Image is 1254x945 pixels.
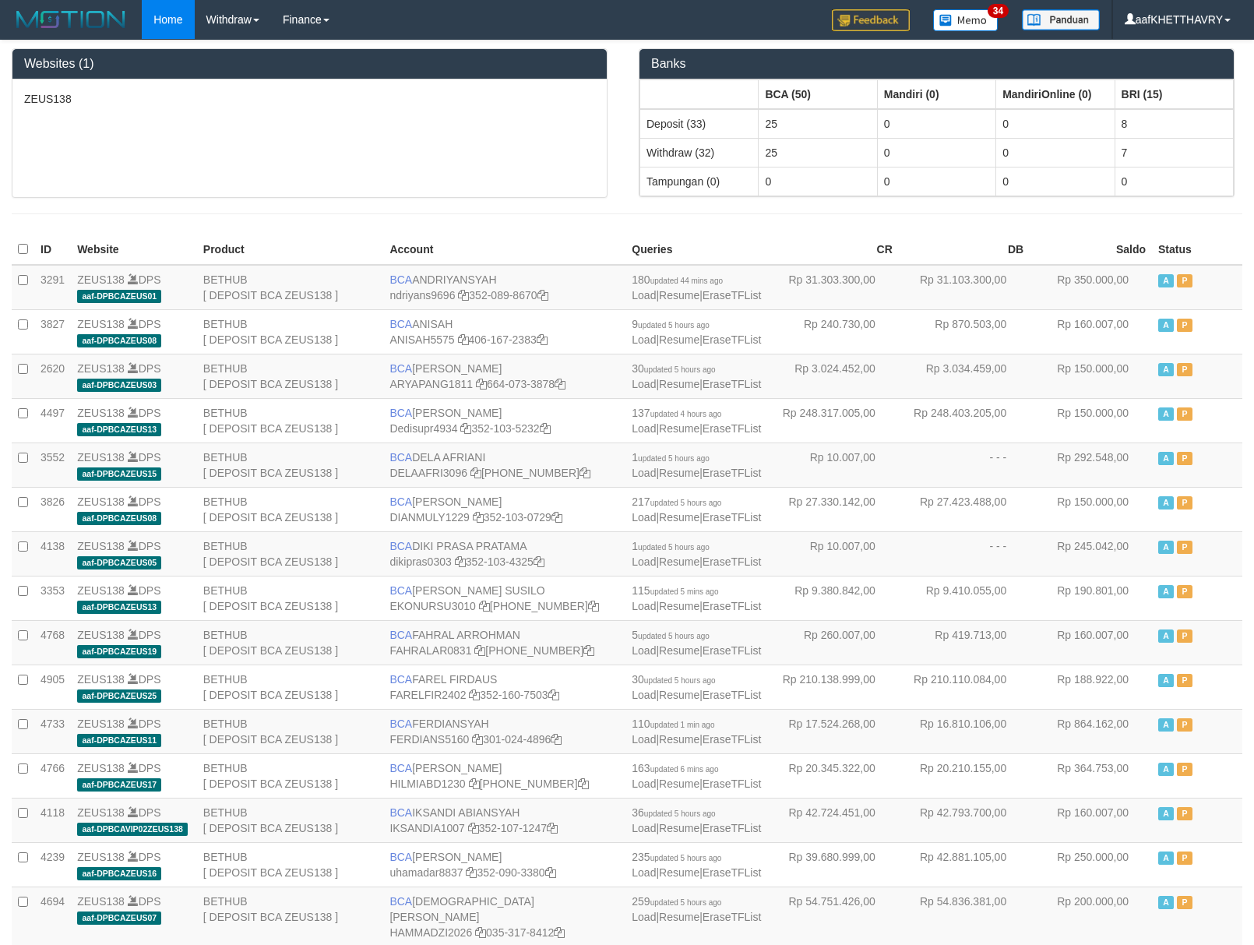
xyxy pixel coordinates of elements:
td: Rp 160.007,00 [1030,309,1152,354]
span: Active [1158,274,1174,287]
a: FARELFIR2402 [389,689,466,701]
td: 25 [759,138,877,167]
a: ZEUS138 [77,318,125,330]
td: 3827 [34,309,71,354]
a: Load [632,733,656,746]
td: BETHUB [ DEPOSIT BCA ZEUS138 ] [197,487,384,531]
a: Load [632,689,656,701]
td: Rp 248.317.005,00 [767,398,898,443]
th: Group: activate to sort column ascending [759,79,877,109]
td: Rp 150.000,00 [1030,354,1152,398]
span: Paused [1177,674,1192,687]
td: 0 [877,138,995,167]
span: | | [632,362,761,390]
td: BETHUB [ DEPOSIT BCA ZEUS138 ] [197,620,384,665]
a: ZEUS138 [77,762,125,774]
a: Copy HAMMADZI2026 to clipboard [475,926,486,939]
a: Load [632,511,656,524]
a: IKSANDIA1007 [389,822,465,834]
a: DIANMULY1229 [389,511,469,524]
td: [PERSON_NAME] 352-103-5232 [383,398,625,443]
span: aaf-DPBCAZEUS19 [77,645,161,658]
td: BETHUB [ DEPOSIT BCA ZEUS138 ] [197,665,384,709]
a: Copy 3521607503 to clipboard [548,689,559,701]
a: ZEUS138 [77,895,125,908]
span: BCA [389,673,412,686]
span: 9 [632,318,710,330]
a: Resume [659,644,699,657]
a: ZEUS138 [77,806,125,819]
a: ZEUS138 [77,629,125,641]
td: Rp 160.007,00 [1030,620,1152,665]
a: Copy FARELFIR2402 to clipboard [469,689,480,701]
td: FERDIANSYAH 301-024-4896 [383,709,625,753]
td: 3291 [34,265,71,310]
a: ndriyans9696 [389,289,455,301]
td: Deposit (33) [640,109,759,139]
td: 4766 [34,753,71,798]
span: aaf-DPBCAZEUS08 [77,512,161,525]
span: Active [1158,585,1174,598]
a: FAHRALAR0831 [389,644,471,657]
span: Paused [1177,407,1192,421]
span: Paused [1177,718,1192,732]
th: Group: activate to sort column ascending [1115,79,1233,109]
a: ZEUS138 [77,495,125,508]
th: Saldo [1030,234,1152,265]
a: Resume [659,822,699,834]
a: Copy 3521035232 to clipboard [540,422,551,435]
th: Account [383,234,625,265]
td: 4733 [34,709,71,753]
a: EraseTFList [703,378,761,390]
a: Copy 3521071247 to clipboard [547,822,558,834]
td: DPS [71,753,197,798]
a: EraseTFList [703,422,761,435]
img: MOTION_logo.png [12,8,130,31]
a: ZEUS138 [77,851,125,863]
span: | | [632,718,761,746]
a: Resume [659,778,699,790]
a: Load [632,644,656,657]
td: Withdraw (32) [640,138,759,167]
a: Resume [659,600,699,612]
span: | | [632,584,761,612]
a: FERDIANS5160 [389,733,469,746]
span: updated 1 min ago [650,721,715,729]
a: Copy DELAAFRI3096 to clipboard [470,467,481,479]
td: Rp 864.162,00 [1030,709,1152,753]
span: 180 [632,273,723,286]
span: BCA [389,540,412,552]
a: Copy HILMIABD1230 to clipboard [469,778,480,790]
td: Rp 27.423.488,00 [899,487,1030,531]
td: FAHRAL ARROHMAN [PHONE_NUMBER] [383,620,625,665]
td: 4138 [34,531,71,576]
span: | | [632,318,761,346]
a: Copy 4062302392 to clipboard [588,600,599,612]
a: Copy 0353178412 to clipboard [554,926,565,939]
td: Rp 210.138.999,00 [767,665,898,709]
span: updated 5 hours ago [650,499,722,507]
td: Rp 245.042,00 [1030,531,1152,576]
a: uhamadar8837 [389,866,463,879]
td: [PERSON_NAME] [PHONE_NUMBER] [383,753,625,798]
td: [PERSON_NAME] 352-103-0729 [383,487,625,531]
td: BETHUB [ DEPOSIT BCA ZEUS138 ] [197,443,384,487]
h3: Websites (1) [24,57,595,71]
td: Rp 210.110.084,00 [899,665,1030,709]
a: ZEUS138 [77,540,125,552]
span: 1 [632,451,710,464]
td: Rp 31.303.300,00 [767,265,898,310]
a: Resume [659,866,699,879]
td: 0 [759,167,877,196]
td: 4905 [34,665,71,709]
a: EraseTFList [703,511,761,524]
th: DB [899,234,1030,265]
td: DPS [71,620,197,665]
a: Load [632,555,656,568]
span: updated 5 hours ago [638,454,710,463]
td: FAREL FIRDAUS 352-160-7503 [383,665,625,709]
a: Resume [659,689,699,701]
a: HILMIABD1230 [389,778,465,790]
a: Copy 3521030729 to clipboard [551,511,562,524]
td: 8 [1115,109,1233,139]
